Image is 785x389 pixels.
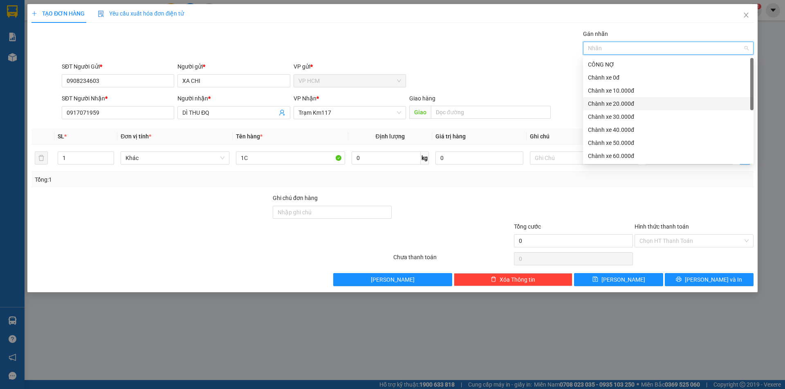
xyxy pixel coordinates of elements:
input: 0 [435,151,523,164]
span: Trạm Km117 [298,107,401,119]
span: [PERSON_NAME] [601,275,645,284]
div: Chành xe 20.000đ [588,99,749,108]
div: Chành xe 60.000đ [583,149,754,162]
div: Người nhận [177,94,290,103]
div: Tổng: 1 [35,175,303,184]
span: [PERSON_NAME] và In [685,275,742,284]
span: user-add [279,109,285,116]
span: Yêu cầu xuất hóa đơn điện tử [98,10,184,17]
strong: NHÀ XE THUẬN HƯƠNG [31,4,117,13]
span: VP HCM [19,33,36,38]
div: Chành xe 40.000đ [583,123,754,136]
span: VP Nhận [294,95,316,102]
span: Định lượng [376,133,405,140]
span: delete [491,276,496,283]
button: delete [35,151,48,164]
div: Chành xe 60.000đ [588,151,749,160]
span: TẠO ĐƠN HÀNG [31,10,85,17]
span: Trạm Km117 [81,33,107,38]
div: Chành xe 50.000đ [588,138,749,147]
span: plus [31,11,37,16]
img: icon [98,11,104,17]
strong: (NHÀ XE [GEOGRAPHIC_DATA]) [36,15,113,21]
span: VP Nhận: [62,33,81,38]
span: Giá trị hàng [435,133,466,140]
div: SĐT Người Gửi [62,62,174,71]
input: Dọc đường [431,106,551,119]
th: Ghi chú [527,129,642,144]
div: Chành xe 30.000đ [583,110,754,123]
img: logo [5,6,26,26]
div: Chành xe 50.000đ [583,136,754,149]
button: [PERSON_NAME] [333,273,452,286]
div: SĐT Người Nhận [62,94,174,103]
div: Người gửi [177,62,290,71]
span: SL [58,133,64,140]
div: CÔNG NỢ [588,60,749,69]
div: Chành xe 30.000đ [588,112,749,121]
span: VP HCM [298,75,401,87]
span: kg [421,151,429,164]
label: Hình thức thanh toán [635,223,689,230]
div: Chành xe 10.000đ [583,84,754,97]
span: save [592,276,598,283]
div: Chành xe 20.000đ [583,97,754,110]
span: printer [676,276,682,283]
input: Gán nhãn [588,43,590,53]
input: VD: Bàn, Ghế [236,151,345,164]
button: deleteXóa Thông tin [454,273,573,286]
span: Số 170 [PERSON_NAME], P8, Q11, [GEOGRAPHIC_DATA][PERSON_NAME] [3,43,56,63]
div: Chành xe 10.000đ [588,86,749,95]
span: Tổng cước [514,223,541,230]
input: Ghi chú đơn hàng [273,206,392,219]
span: Đơn vị tính [121,133,151,140]
label: Gán nhãn [583,31,608,37]
span: Khác [126,152,224,164]
div: CÔNG NỢ [583,58,754,71]
div: Chưa thanh toán [392,253,513,267]
div: VP gửi [294,62,406,71]
span: Tên hàng [236,133,262,140]
span: Giao hàng [409,95,435,102]
span: Giao [409,106,431,119]
button: Close [735,4,758,27]
div: Chành xe 40.000đ [588,125,749,134]
div: Chành xe 0đ [588,73,749,82]
button: save[PERSON_NAME] [574,273,663,286]
span: Xóa Thông tin [500,275,535,284]
strong: HCM - ĐỊNH QUÁN - PHƯƠNG LÂM [38,22,110,27]
div: Chành xe 0đ [583,71,754,84]
span: VP Gửi: [3,33,19,38]
input: Ghi Chú [530,151,639,164]
label: Ghi chú đơn hàng [273,195,318,201]
span: [STREET_ADDRESS] [62,51,106,56]
button: printer[PERSON_NAME] và In [665,273,754,286]
span: close [743,12,749,18]
span: [PERSON_NAME] [371,275,415,284]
